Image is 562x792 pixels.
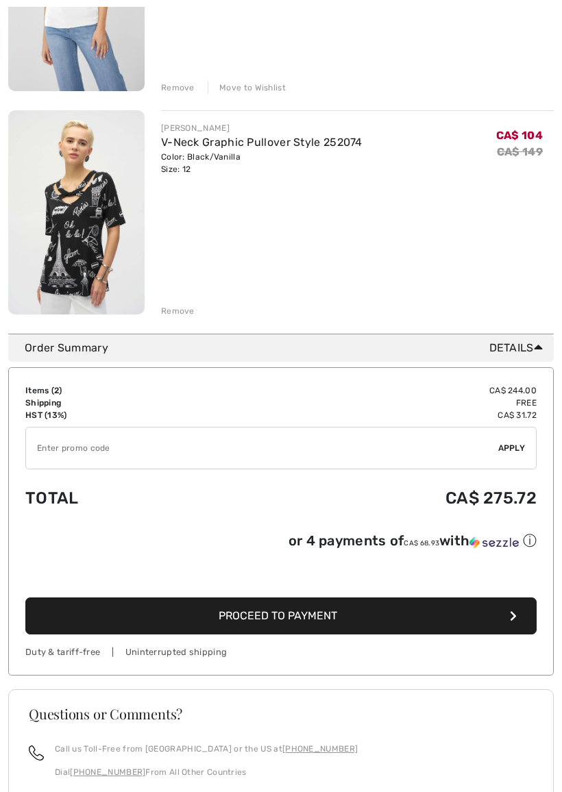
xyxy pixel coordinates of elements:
[161,305,195,317] div: Remove
[219,609,337,622] span: Proceed to Payment
[55,743,358,755] p: Call us Toll-Free from [GEOGRAPHIC_DATA] or the US at
[161,151,363,175] div: Color: Black/Vanilla Size: 12
[214,475,537,521] td: CA$ 275.72
[55,766,358,778] p: Dial From All Other Countries
[25,645,537,658] div: Duty & tariff-free | Uninterrupted shipping
[214,384,537,397] td: CA$ 244.00
[214,397,537,409] td: Free
[497,145,543,158] s: CA$ 149
[25,597,537,634] button: Proceed to Payment
[161,82,195,94] div: Remove
[25,397,214,409] td: Shipping
[161,136,363,149] a: V-Neck Graphic Pullover Style 252074
[70,767,145,777] a: [PHONE_NUMBER]
[29,745,44,760] img: call
[25,384,214,397] td: Items ( )
[161,122,363,134] div: [PERSON_NAME]
[54,386,59,395] span: 2
[25,475,214,521] td: Total
[489,340,548,356] span: Details
[498,442,526,454] span: Apply
[289,532,537,550] div: or 4 payments of with
[404,539,439,547] span: CA$ 68.93
[8,110,145,314] img: V-Neck Graphic Pullover Style 252074
[25,340,548,356] div: Order Summary
[29,707,533,721] h3: Questions or Comments?
[25,409,214,421] td: HST (13%)
[282,744,358,754] a: [PHONE_NUMBER]
[25,532,537,555] div: or 4 payments ofCA$ 68.93withSezzle Click to learn more about Sezzle
[469,536,519,549] img: Sezzle
[208,82,286,94] div: Move to Wishlist
[214,409,537,421] td: CA$ 31.72
[26,428,498,469] input: Promo code
[496,129,543,142] span: CA$ 104
[25,555,537,593] iframe: PayPal-paypal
